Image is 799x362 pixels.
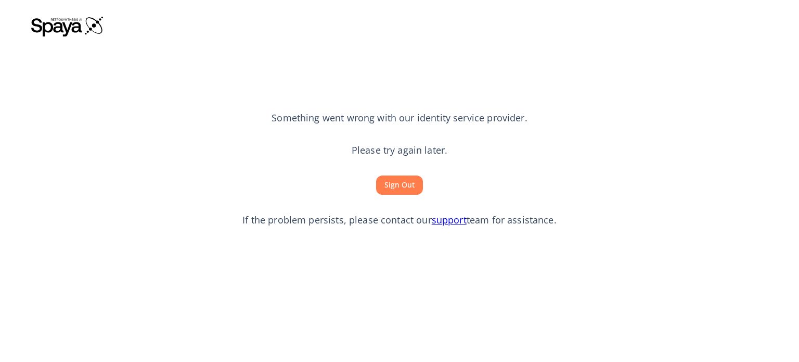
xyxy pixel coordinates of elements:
p: Something went wrong with our identity service provider. [272,111,527,125]
p: Please try again later. [352,144,447,157]
img: Spaya logo [31,16,104,36]
p: If the problem persists, please contact our team for assistance. [242,214,557,227]
button: Sign Out [376,176,423,195]
a: support [432,214,467,226]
